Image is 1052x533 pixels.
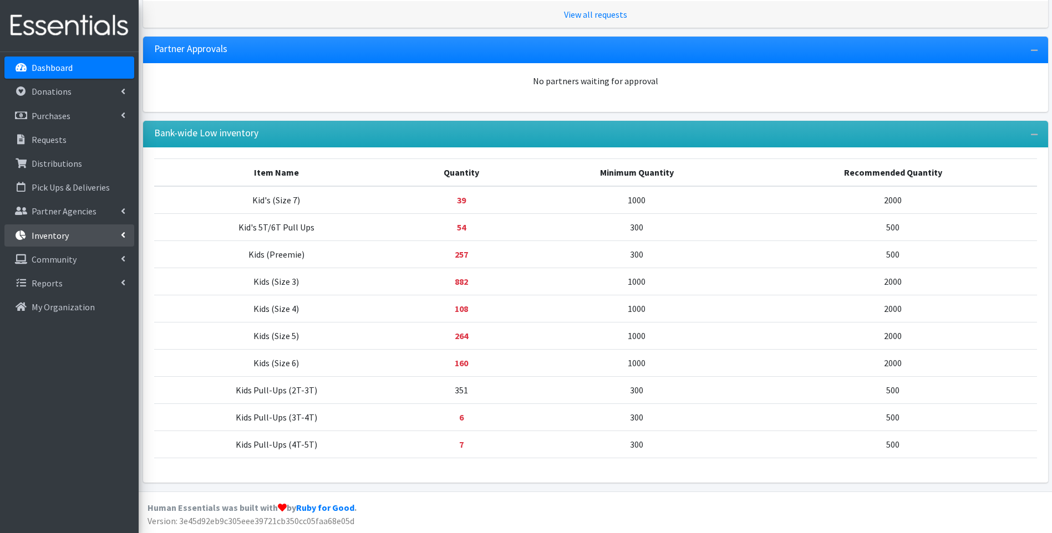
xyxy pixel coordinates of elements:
[154,430,399,458] td: Kids Pull-Ups (4T-5T)
[32,134,67,145] p: Requests
[148,502,357,513] strong: Human Essentials was built with by .
[525,268,749,295] td: 1000
[525,430,749,458] td: 300
[4,272,134,294] a: Reports
[749,430,1037,458] td: 500
[525,213,749,240] td: 300
[32,278,63,289] p: Reports
[525,322,749,349] td: 1000
[455,303,468,314] strong: Below minimum quantity
[4,248,134,270] a: Community
[154,127,258,139] h3: Bank-wide Low inventory
[564,9,627,20] a: View all requests
[154,74,1037,88] div: No partners waiting for approval
[749,295,1037,322] td: 2000
[32,158,82,169] p: Distributions
[154,403,399,430] td: Kids Pull-Ups (3T-4T)
[154,376,399,403] td: Kids Pull-Ups (2T-3T)
[749,268,1037,295] td: 2000
[525,186,749,214] td: 1000
[154,158,399,186] th: Item Name
[4,7,134,44] img: HumanEssentials
[749,322,1037,349] td: 2000
[4,200,134,222] a: Partner Agencies
[457,194,466,206] strong: Below minimum quantity
[455,276,468,287] strong: Below minimum quantity
[455,249,468,260] strong: Below minimum quantity
[749,213,1037,240] td: 500
[4,129,134,151] a: Requests
[4,296,134,318] a: My Organization
[32,62,73,73] p: Dashboard
[455,330,468,341] strong: Below minimum quantity
[32,230,69,241] p: Inventory
[154,268,399,295] td: Kids (Size 3)
[525,376,749,403] td: 300
[4,80,134,102] a: Donations
[525,158,749,186] th: Minimum Quantity
[749,186,1037,214] td: 2000
[749,403,1037,430] td: 500
[32,182,110,193] p: Pick Ups & Deliveries
[749,349,1037,376] td: 2000
[459,439,464,450] strong: Below minimum quantity
[32,301,95,312] p: My Organization
[4,57,134,79] a: Dashboard
[154,322,399,349] td: Kids (Size 5)
[4,152,134,175] a: Distributions
[749,240,1037,268] td: 500
[525,240,749,268] td: 300
[154,295,399,322] td: Kids (Size 4)
[457,222,466,233] strong: Below minimum quantity
[749,376,1037,403] td: 500
[399,376,525,403] td: 351
[148,515,354,526] span: Version: 3e45d92eb9c305eee39721cb350cc05faa68e05d
[4,105,134,127] a: Purchases
[296,502,354,513] a: Ruby for Good
[32,254,77,265] p: Community
[525,349,749,376] td: 1000
[32,86,72,97] p: Donations
[525,403,749,430] td: 300
[154,349,399,376] td: Kids (Size 6)
[459,412,464,423] strong: Below minimum quantity
[4,176,134,198] a: Pick Ups & Deliveries
[154,240,399,268] td: Kids (Preemie)
[32,206,96,217] p: Partner Agencies
[32,110,70,121] p: Purchases
[399,158,525,186] th: Quantity
[749,158,1037,186] th: Recommended Quantity
[154,43,227,55] h3: Partner Approvals
[4,224,134,247] a: Inventory
[154,186,399,214] td: Kid's (Size 7)
[455,357,468,368] strong: Below minimum quantity
[154,213,399,240] td: Kid's 5T/6T Pull Ups
[525,295,749,322] td: 1000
